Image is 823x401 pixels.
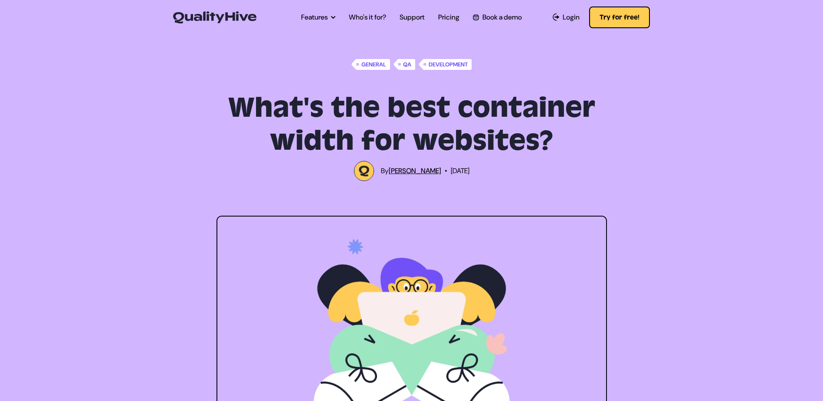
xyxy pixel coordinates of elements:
a: [PERSON_NAME] [389,166,441,175]
span: Login [563,12,580,23]
span: QA [401,59,415,70]
a: Who's it for? [349,12,386,23]
span: • [445,166,447,176]
a: Book a demo [473,12,521,23]
a: Pricing [438,12,459,23]
span: Development [427,59,472,70]
a: General [351,59,390,70]
span: [DATE] [451,166,469,176]
span: General [360,59,390,70]
h1: What's the best container width for websites? [210,92,613,158]
img: QualityHive Logo [354,161,374,181]
a: Development [419,59,471,70]
button: Try for free! [589,7,650,28]
a: Login [553,12,580,23]
img: Book a QualityHive Demo [473,14,479,20]
img: QualityHive - Bug Tracking Tool [173,11,256,23]
a: Features [301,12,335,23]
a: Support [400,12,425,23]
span: By [381,166,441,176]
a: QA [393,59,415,70]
